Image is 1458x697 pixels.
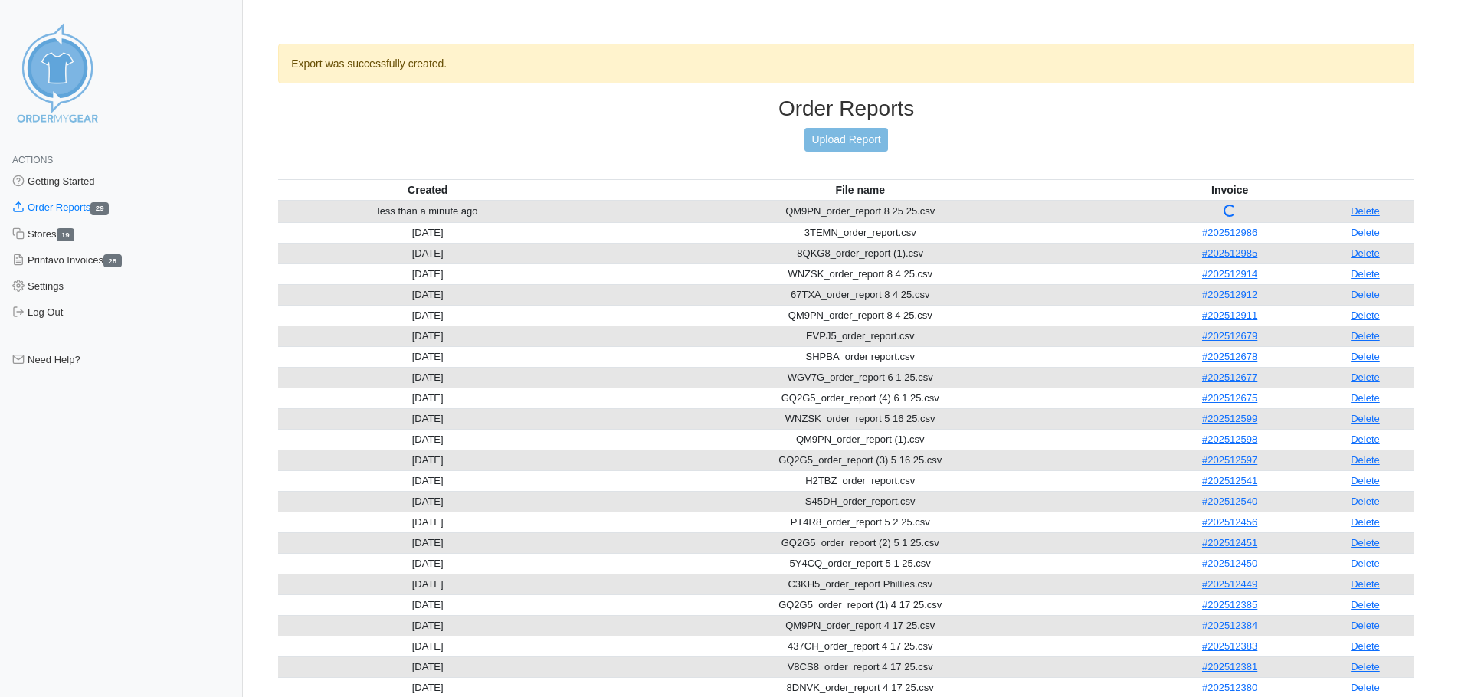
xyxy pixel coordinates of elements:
[577,179,1143,201] th: File name
[577,615,1143,636] td: QM9PN_order_report 4 17 25.csv
[1351,351,1380,362] a: Delete
[577,346,1143,367] td: SHPBA_order report.csv
[577,367,1143,388] td: WGV7G_order_report 6 1 25.csv
[278,553,577,574] td: [DATE]
[577,636,1143,656] td: 437CH_order_report 4 17 25.csv
[1202,289,1257,300] a: #202512912
[278,96,1414,122] h3: Order Reports
[577,388,1143,408] td: GQ2G5_order_report (4) 6 1 25.csv
[278,201,577,223] td: less than a minute ago
[90,202,109,215] span: 29
[1351,578,1380,590] a: Delete
[804,128,887,152] a: Upload Report
[278,284,577,305] td: [DATE]
[577,243,1143,263] td: 8QKG8_order_report (1).csv
[577,450,1143,470] td: GQ2G5_order_report (3) 5 16 25.csv
[1351,268,1380,280] a: Delete
[1202,268,1257,280] a: #202512914
[1202,351,1257,362] a: #202512678
[278,222,577,243] td: [DATE]
[1202,227,1257,238] a: #202512986
[1143,179,1316,201] th: Invoice
[577,574,1143,594] td: C3KH5_order_report Phillies.csv
[577,553,1143,574] td: 5Y4CQ_order_report 5 1 25.csv
[577,532,1143,553] td: GQ2G5_order_report (2) 5 1 25.csv
[1351,496,1380,507] a: Delete
[57,228,75,241] span: 19
[1202,413,1257,424] a: #202512599
[1351,309,1380,321] a: Delete
[1202,578,1257,590] a: #202512449
[1351,640,1380,652] a: Delete
[278,532,577,553] td: [DATE]
[1202,309,1257,321] a: #202512911
[278,574,577,594] td: [DATE]
[1351,413,1380,424] a: Delete
[1351,620,1380,631] a: Delete
[1351,682,1380,693] a: Delete
[577,594,1143,615] td: GQ2G5_order_report (1) 4 17 25.csv
[577,284,1143,305] td: 67TXA_order_report 8 4 25.csv
[577,491,1143,512] td: S45DH_order_report.csv
[1202,599,1257,610] a: #202512385
[1202,620,1257,631] a: #202512384
[577,201,1143,223] td: QM9PN_order_report 8 25 25.csv
[12,155,53,165] span: Actions
[1202,661,1257,672] a: #202512381
[1351,227,1380,238] a: Delete
[1351,558,1380,569] a: Delete
[1202,371,1257,383] a: #202512677
[577,263,1143,284] td: WNZSK_order_report 8 4 25.csv
[278,491,577,512] td: [DATE]
[577,326,1143,346] td: EVPJ5_order_report.csv
[278,179,577,201] th: Created
[1202,247,1257,259] a: #202512985
[577,305,1143,326] td: QM9PN_order_report 8 4 25.csv
[278,367,577,388] td: [DATE]
[278,450,577,470] td: [DATE]
[1351,330,1380,342] a: Delete
[577,222,1143,243] td: 3TEMN_order_report.csv
[278,656,577,677] td: [DATE]
[278,305,577,326] td: [DATE]
[1202,392,1257,404] a: #202512675
[278,263,577,284] td: [DATE]
[278,594,577,615] td: [DATE]
[103,254,122,267] span: 28
[1351,454,1380,466] a: Delete
[278,44,1414,83] div: Export was successfully created.
[278,326,577,346] td: [DATE]
[577,408,1143,429] td: WNZSK_order_report 5 16 25.csv
[278,243,577,263] td: [DATE]
[1202,537,1257,548] a: #202512451
[577,429,1143,450] td: QM9PN_order_report (1).csv
[278,346,577,367] td: [DATE]
[1202,454,1257,466] a: #202512597
[278,470,577,491] td: [DATE]
[278,408,577,429] td: [DATE]
[1351,371,1380,383] a: Delete
[1351,661,1380,672] a: Delete
[577,656,1143,677] td: V8CS8_order_report 4 17 25.csv
[1202,434,1257,445] a: #202512598
[1351,289,1380,300] a: Delete
[1351,516,1380,528] a: Delete
[1351,205,1380,217] a: Delete
[278,512,577,532] td: [DATE]
[1351,537,1380,548] a: Delete
[278,615,577,636] td: [DATE]
[1351,475,1380,486] a: Delete
[1202,640,1257,652] a: #202512383
[1351,392,1380,404] a: Delete
[577,512,1143,532] td: PT4R8_order_report 5 2 25.csv
[278,388,577,408] td: [DATE]
[1202,475,1257,486] a: #202512541
[1351,599,1380,610] a: Delete
[278,636,577,656] td: [DATE]
[1202,496,1257,507] a: #202512540
[577,470,1143,491] td: H2TBZ_order_report.csv
[1351,434,1380,445] a: Delete
[1202,682,1257,693] a: #202512380
[278,429,577,450] td: [DATE]
[1351,247,1380,259] a: Delete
